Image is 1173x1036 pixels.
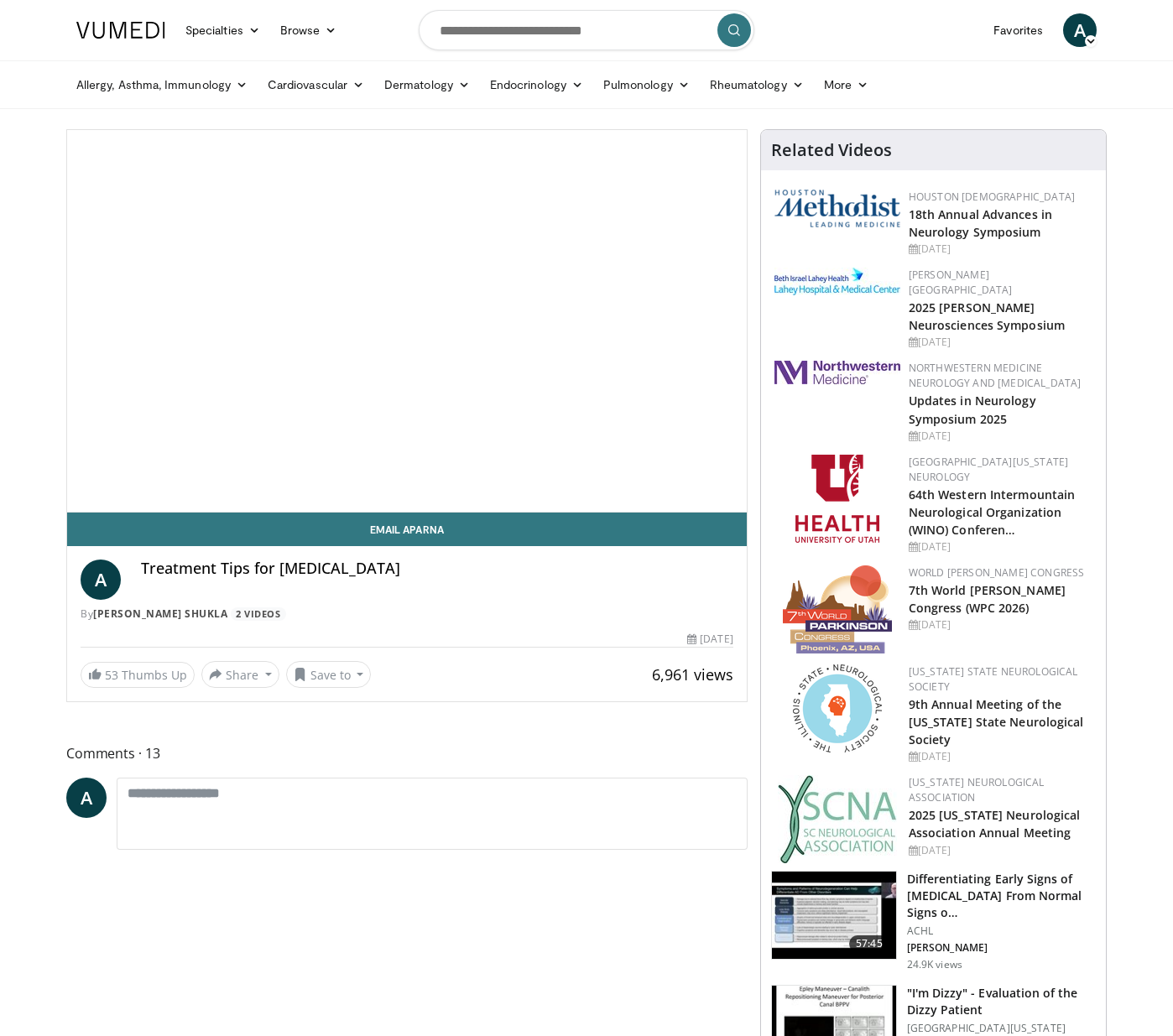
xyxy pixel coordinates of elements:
[907,985,1096,1018] h3: "I'm Dizzy" - Evaluation of the Dizzy Patient
[67,513,747,546] a: Email Aparna
[76,22,165,39] img: VuMedi Logo
[909,617,1092,633] div: [DATE]
[270,13,347,47] a: Browse
[849,935,889,952] span: 57:45
[909,487,1076,538] a: 64th Western Intermountain Neurological Organization (WINO) Conferen…
[286,661,372,688] button: Save to
[909,190,1075,204] a: Houston [DEMOGRAPHIC_DATA]
[909,749,1092,764] div: [DATE]
[909,242,1092,257] div: [DATE]
[907,924,1096,938] p: ACHL
[778,775,897,863] img: b123db18-9392-45ae-ad1d-42c3758a27aa.jpg.150x105_q85_autocrop_double_scale_upscale_version-0.2.jpg
[141,560,733,578] h4: Treatment Tips for [MEDICAL_DATA]
[687,632,732,647] div: [DATE]
[419,10,754,50] input: Search topics, interventions
[909,299,1065,333] a: 2025 [PERSON_NAME] Neurosciences Symposium
[67,130,747,513] video-js: Video Player
[774,268,900,295] img: e7977282-282c-4444-820d-7cc2733560fd.jpg.150x105_q85_autocrop_double_scale_upscale_version-0.2.jpg
[774,190,900,227] img: 5e4488cc-e109-4a4e-9fd9-73bb9237ee91.png.150x105_q85_autocrop_double_scale_upscale_version-0.2.png
[231,607,286,622] a: 2 Videos
[909,429,1092,444] div: [DATE]
[909,206,1052,240] a: 18th Annual Advances in Neurology Symposium
[909,807,1081,841] a: 2025 [US_STATE] Neurological Association Annual Meeting
[201,661,279,688] button: Share
[909,565,1085,580] a: World [PERSON_NAME] Congress
[81,662,195,688] a: 53 Thumbs Up
[81,560,121,600] a: A
[909,843,1092,858] div: [DATE]
[105,667,118,683] span: 53
[909,393,1036,426] a: Updates in Neurology Symposium 2025
[66,68,258,102] a: Allergy, Asthma, Immunology
[907,958,962,971] p: 24.9K views
[814,68,878,102] a: More
[909,582,1066,616] a: 7th World [PERSON_NAME] Congress (WPC 2026)
[909,455,1069,484] a: [GEOGRAPHIC_DATA][US_STATE] Neurology
[81,607,733,622] div: By
[909,335,1092,350] div: [DATE]
[175,13,270,47] a: Specialties
[909,775,1045,804] a: [US_STATE] Neurological Association
[907,871,1096,921] h3: Differentiating Early Signs of [MEDICAL_DATA] From Normal Signs o…
[771,140,892,160] h4: Related Videos
[793,664,882,752] img: 71a8b48c-8850-4916-bbdd-e2f3ccf11ef9.png.150x105_q85_autocrop_double_scale_upscale_version-0.2.png
[909,361,1082,390] a: Northwestern Medicine Neurology and [MEDICAL_DATA]
[480,68,593,102] a: Endocrinology
[258,68,374,102] a: Cardiovascular
[983,13,1053,47] a: Favorites
[93,607,227,621] a: [PERSON_NAME] Shukla
[909,539,1092,554] div: [DATE]
[66,778,107,818] a: A
[772,872,896,959] img: 599f3ee4-8b28-44a1-b622-e2e4fac610ae.150x105_q85_crop-smart_upscale.jpg
[593,68,700,102] a: Pulmonology
[66,742,748,764] span: Comments 13
[907,1022,1096,1035] p: [GEOGRAPHIC_DATA][US_STATE]
[700,68,814,102] a: Rheumatology
[909,664,1078,694] a: [US_STATE] State Neurological Society
[1063,13,1097,47] a: A
[909,268,1013,297] a: [PERSON_NAME][GEOGRAPHIC_DATA]
[795,455,879,543] img: f6362829-b0a3-407d-a044-59546adfd345.png.150x105_q85_autocrop_double_scale_upscale_version-0.2.png
[774,361,900,384] img: 2a462fb6-9365-492a-ac79-3166a6f924d8.png.150x105_q85_autocrop_double_scale_upscale_version-0.2.jpg
[907,941,1096,955] p: [PERSON_NAME]
[783,565,892,653] img: 16fe1da8-a9a0-4f15-bd45-1dd1acf19c34.png.150x105_q85_autocrop_double_scale_upscale_version-0.2.png
[909,696,1084,747] a: 9th Annual Meeting of the [US_STATE] State Neurological Society
[652,664,733,685] span: 6,961 views
[374,68,480,102] a: Dermatology
[771,871,1096,971] a: 57:45 Differentiating Early Signs of [MEDICAL_DATA] From Normal Signs o… ACHL [PERSON_NAME] 24.9K...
